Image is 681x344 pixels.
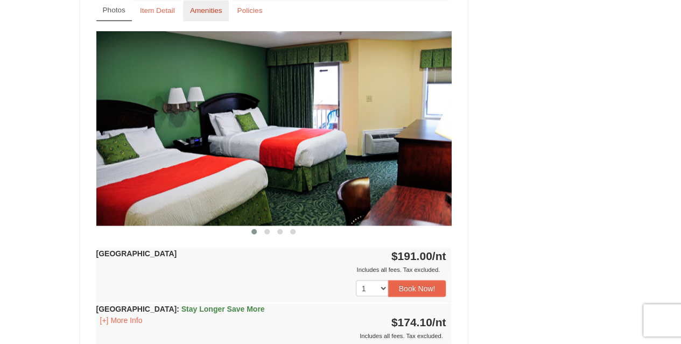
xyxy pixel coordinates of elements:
small: Amenities [190,6,222,15]
strong: $191.00 [391,249,446,262]
small: Photos [103,6,125,14]
strong: [GEOGRAPHIC_DATA] [96,249,177,257]
small: Policies [237,6,262,15]
span: /nt [432,315,446,328]
span: $174.10 [391,315,432,328]
div: Includes all fees. Tax excluded. [96,264,446,275]
span: /nt [432,249,446,262]
button: Book Now! [388,280,446,296]
div: Includes all fees. Tax excluded. [96,330,446,341]
strong: [GEOGRAPHIC_DATA] [96,304,265,313]
span: : [177,304,179,313]
span: Stay Longer Save More [181,304,265,313]
button: [+] More Info [96,314,146,326]
img: 18876286-41-233aa5f3.jpg [96,31,452,226]
small: Item Detail [140,6,175,15]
